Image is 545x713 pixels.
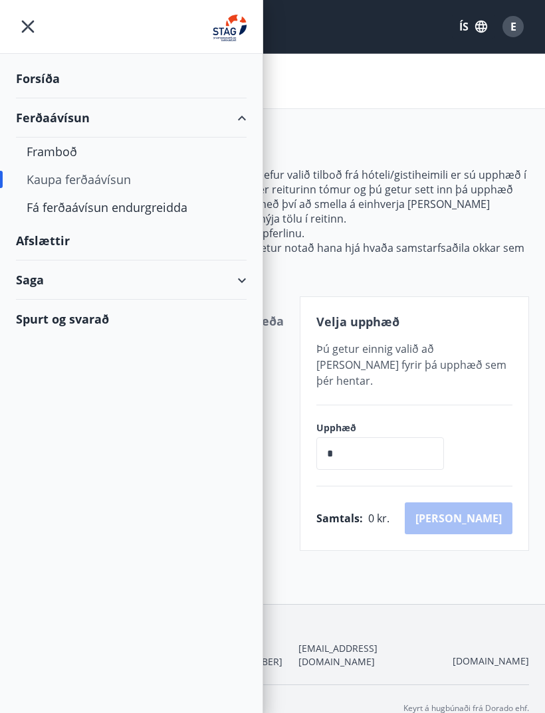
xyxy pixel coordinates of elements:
[16,167,529,226] p: Hér getur þú valið upphæð ávísunarinnar. Ef þú hefur valið tilboð frá hóteli/gistiheimili er sú u...
[497,11,529,43] button: E
[452,15,494,39] button: ÍS
[316,314,399,330] span: Velja upphæð
[262,313,284,329] span: eða
[27,138,236,165] div: Framboð
[213,15,247,41] img: union_logo
[27,193,236,221] div: Fá ferðaávísun endurgreidda
[298,642,437,668] span: [EMAIL_ADDRESS][DOMAIN_NAME]
[368,511,389,526] span: 0 kr.
[16,59,247,98] div: Forsíða
[316,342,506,388] span: Þú getur einnig valið að [PERSON_NAME] fyrir þá upphæð sem þér hentar.
[16,15,40,39] button: menu
[316,511,363,526] span: Samtals :
[27,165,236,193] div: Kaupa ferðaávísun
[16,221,247,260] div: Afslættir
[16,98,247,138] div: Ferðaávísun
[510,19,516,34] span: E
[16,226,529,241] p: Athugaðu að niðurgreiðslan bætist við síðar í kaupferlinu.
[316,421,457,435] label: Upphæð
[16,241,529,270] p: Mundu að ferðaávísunin rennur aldrei út og þú getur notað hana hjá hvaða samstarfsaðila okkar sem...
[453,655,529,667] a: [DOMAIN_NAME]
[16,300,247,338] div: Spurt og svarað
[16,260,247,300] div: Saga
